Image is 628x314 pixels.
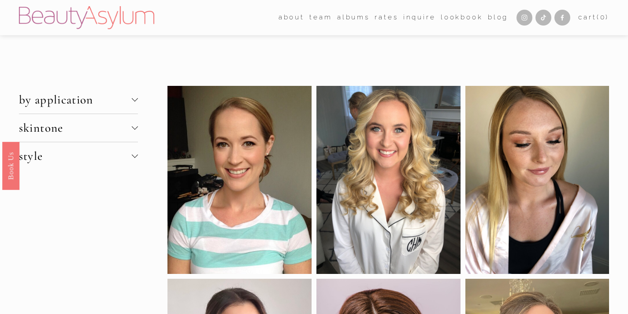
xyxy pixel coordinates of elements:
span: ( ) [597,13,609,21]
img: Beauty Asylum | Bridal Hair &amp; Makeup Charlotte &amp; Atlanta [19,6,154,29]
button: skintone [19,114,138,142]
a: Lookbook [441,11,483,25]
a: Inquire [403,11,436,25]
a: TikTok [535,10,551,26]
button: by application [19,86,138,114]
a: Rates [375,11,398,25]
span: skintone [19,121,132,135]
a: Instagram [517,10,532,26]
span: by application [19,92,132,107]
a: folder dropdown [279,11,305,25]
span: 0 [600,13,606,21]
span: team [309,11,332,24]
button: style [19,142,138,170]
a: Book Us [2,141,19,189]
a: folder dropdown [309,11,332,25]
a: Facebook [554,10,570,26]
a: albums [337,11,370,25]
span: about [279,11,305,24]
a: 0 items in cart [578,11,609,24]
a: Blog [488,11,508,25]
span: style [19,149,132,163]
